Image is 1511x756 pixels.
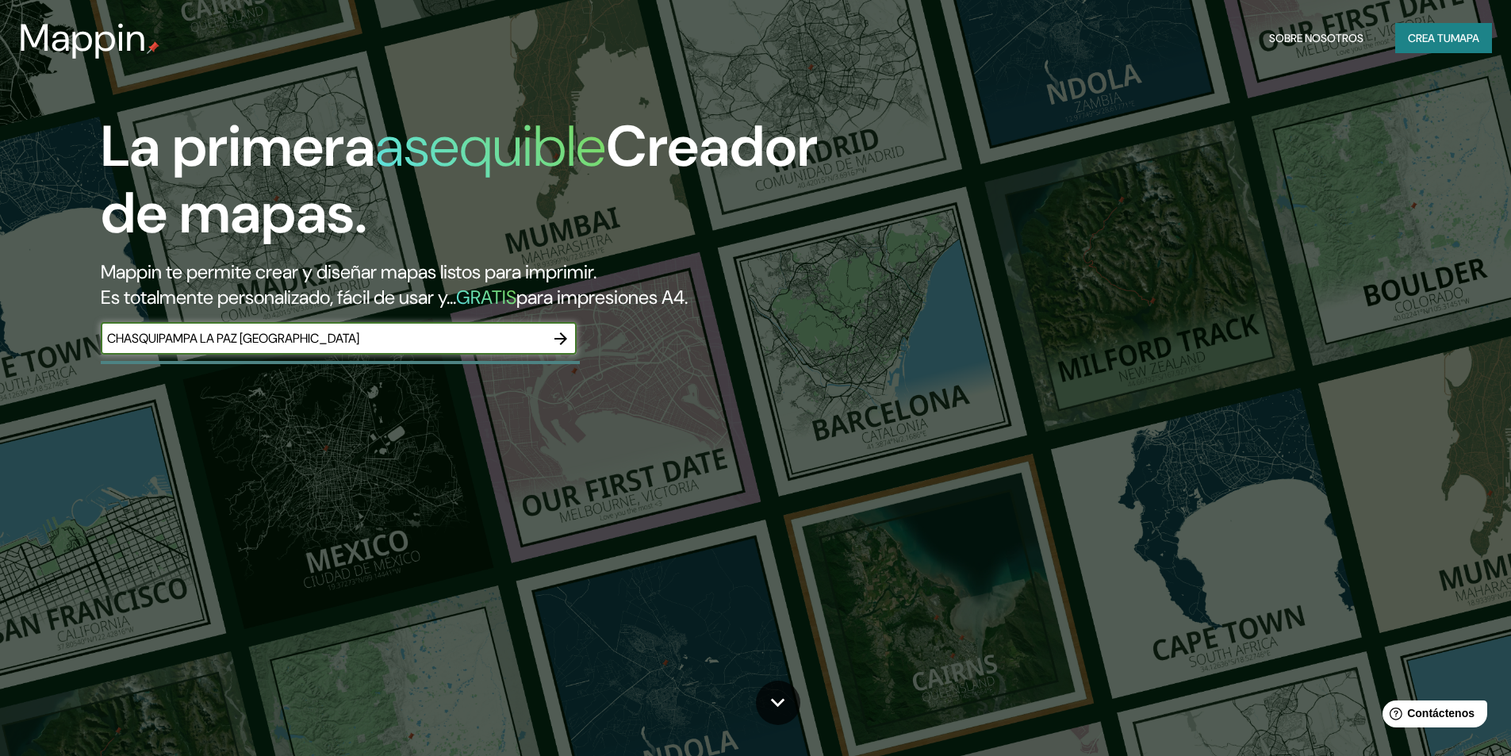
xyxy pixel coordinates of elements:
font: Mappin [19,13,147,63]
font: asequible [375,109,606,183]
button: Crea tumapa [1395,23,1492,53]
font: Mappin te permite crear y diseñar mapas listos para imprimir. [101,259,596,284]
input: Elige tu lugar favorito [101,329,545,347]
font: GRATIS [456,285,516,309]
font: para impresiones A4. [516,285,688,309]
img: pin de mapeo [147,41,159,54]
iframe: Lanzador de widgets de ayuda [1370,694,1494,739]
font: Creador de mapas. [101,109,818,250]
font: mapa [1451,31,1479,45]
font: Crea tu [1408,31,1451,45]
font: La primera [101,109,375,183]
button: Sobre nosotros [1263,23,1370,53]
font: Sobre nosotros [1269,31,1363,45]
font: Es totalmente personalizado, fácil de usar y... [101,285,456,309]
